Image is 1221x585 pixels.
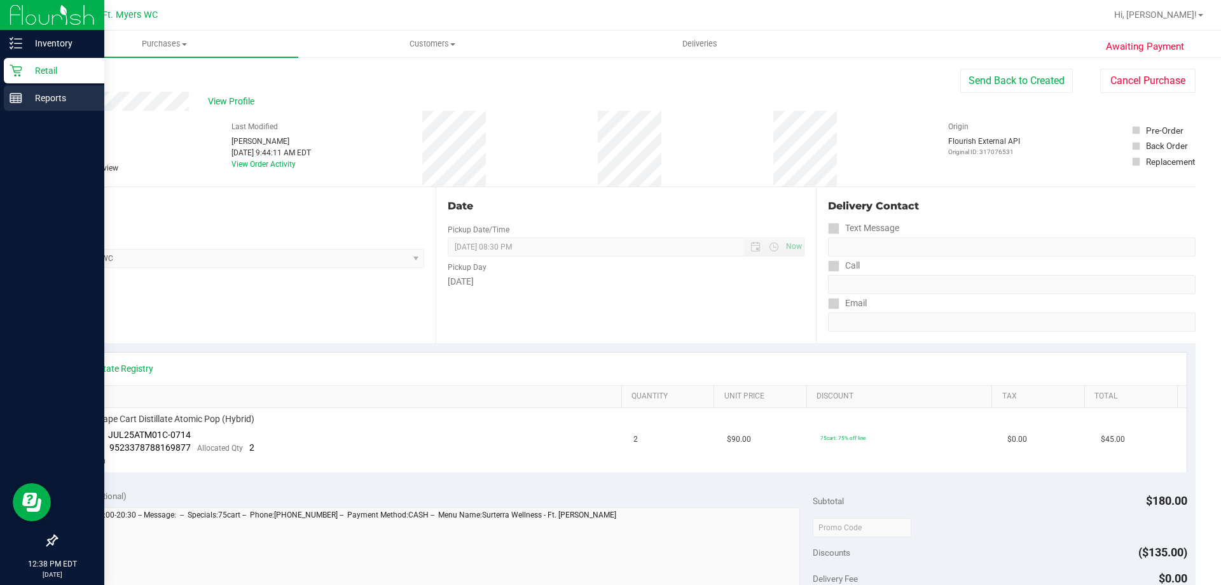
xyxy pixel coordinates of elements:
[1114,10,1197,20] span: Hi, [PERSON_NAME]!
[448,199,804,214] div: Date
[1100,69,1196,93] button: Cancel Purchase
[817,391,987,402] a: Discount
[727,433,751,446] span: $90.00
[22,63,99,78] p: Retail
[231,160,296,169] a: View Order Activity
[208,95,259,108] span: View Profile
[448,224,509,236] label: Pickup Date/Time
[1146,124,1183,137] div: Pre-Order
[31,31,298,57] a: Purchases
[109,442,191,453] span: 9523378788169877
[108,430,191,440] span: JUL25ATM01C-0714
[448,262,486,273] label: Pickup Day
[73,413,254,425] span: FT 1g Vape Cart Distillate Atomic Pop (Hybrid)
[6,558,99,570] p: 12:38 PM EDT
[813,574,858,584] span: Delivery Fee
[948,121,969,132] label: Origin
[77,362,153,375] a: View State Registry
[948,147,1020,157] p: Original ID: 317076531
[56,199,424,214] div: Location
[820,435,866,441] span: 75cart: 75% off line
[10,92,22,104] inline-svg: Reports
[633,433,638,446] span: 2
[960,69,1073,93] button: Send Back to Created
[299,38,565,50] span: Customers
[31,38,298,50] span: Purchases
[1146,155,1195,168] div: Replacement
[197,444,243,453] span: Allocated Qty
[566,31,834,57] a: Deliveries
[249,442,254,453] span: 2
[1146,139,1188,152] div: Back Order
[231,121,278,132] label: Last Modified
[1106,39,1184,54] span: Awaiting Payment
[813,496,844,506] span: Subtotal
[828,257,860,275] label: Call
[1007,433,1027,446] span: $0.00
[6,570,99,579] p: [DATE]
[1101,433,1125,446] span: $45.00
[22,36,99,51] p: Inventory
[75,391,616,402] a: SKU
[102,10,158,20] span: Ft. Myers WC
[828,275,1196,294] input: Format: (999) 999-9999
[631,391,709,402] a: Quantity
[13,483,51,521] iframe: Resource center
[665,38,735,50] span: Deliveries
[813,518,911,537] input: Promo Code
[22,90,99,106] p: Reports
[828,237,1196,257] input: Format: (999) 999-9999
[298,31,566,57] a: Customers
[10,64,22,77] inline-svg: Retail
[1138,546,1187,559] span: ($135.00)
[231,136,311,147] div: [PERSON_NAME]
[231,147,311,159] div: [DATE] 9:44:11 AM EDT
[948,136,1020,157] div: Flourish External API
[1094,391,1172,402] a: Total
[448,275,804,288] div: [DATE]
[724,391,802,402] a: Unit Price
[828,219,899,237] label: Text Message
[828,199,1196,214] div: Delivery Contact
[1002,391,1080,402] a: Tax
[1159,572,1187,585] span: $0.00
[1146,494,1187,507] span: $180.00
[813,541,850,564] span: Discounts
[828,294,867,313] label: Email
[10,37,22,50] inline-svg: Inventory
